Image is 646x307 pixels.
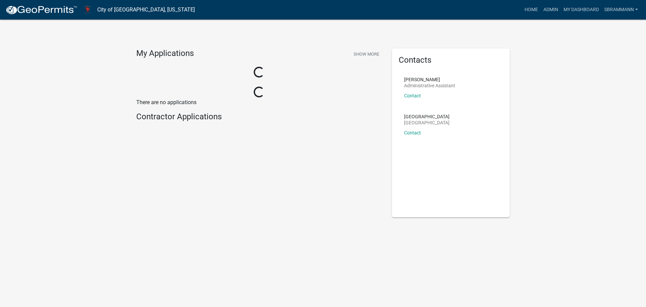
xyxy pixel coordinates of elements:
[522,3,541,16] a: Home
[399,55,503,65] h5: Contacts
[602,3,641,16] a: SBrammann
[351,49,382,60] button: Show More
[136,112,382,122] h4: Contractor Applications
[136,49,194,59] h4: My Applications
[404,77,455,82] p: [PERSON_NAME]
[404,93,421,98] a: Contact
[561,3,602,16] a: My Dashboard
[97,4,195,16] a: City of [GEOGRAPHIC_DATA], [US_STATE]
[541,3,561,16] a: Admin
[404,83,455,88] p: Administrative Assistant
[404,120,450,125] p: [GEOGRAPHIC_DATA]
[404,130,421,135] a: Contact
[83,5,92,14] img: City of Harlan, Iowa
[136,112,382,124] wm-workflow-list-section: Contractor Applications
[136,98,382,106] p: There are no applications
[404,114,450,119] p: [GEOGRAPHIC_DATA]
